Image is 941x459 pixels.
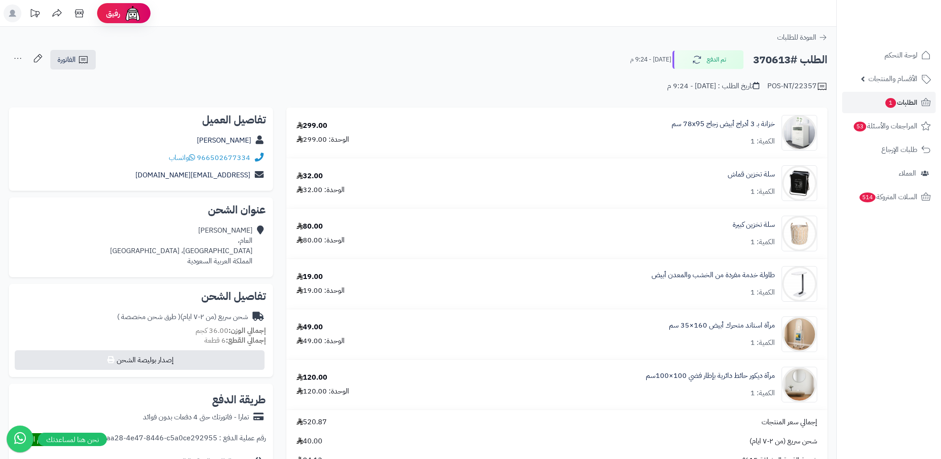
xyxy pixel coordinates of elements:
div: الوحدة: 49.00 [297,336,345,346]
div: 32.00 [297,171,323,181]
a: العملاء [842,163,936,184]
a: المراجعات والأسئلة53 [842,115,936,137]
small: [DATE] - 9:24 م [630,55,671,64]
small: 6 قطعة [204,335,266,346]
span: ( طرق شحن مخصصة ) [117,311,180,322]
img: 1753785297-1-90x90.jpg [782,367,817,402]
h2: الطلب #370613 [753,51,827,69]
span: 40.00 [297,436,322,447]
span: شحن سريع (من ٢-٧ ايام) [750,436,817,447]
button: إصدار بوليصة الشحن [15,350,265,370]
div: الكمية: 1 [750,388,775,398]
img: 1753188266-1-90x90.jpg [782,316,817,352]
span: لوحة التحكم [884,49,917,61]
a: الطلبات1 [842,92,936,113]
span: العودة للطلبات [777,32,816,43]
a: [PERSON_NAME] [197,135,251,146]
a: العودة للطلبات [777,32,827,43]
div: الكمية: 1 [750,136,775,147]
div: الكمية: 1 [750,187,775,197]
span: 520.87 [297,417,327,427]
h2: طريقة الدفع [212,394,266,405]
div: 80.00 [297,221,323,232]
div: الوحدة: 299.00 [297,135,349,145]
strong: إجمالي الوزن: [228,325,266,336]
span: 514 [860,193,876,202]
a: واتساب [169,152,195,163]
a: طلبات الإرجاع [842,139,936,160]
div: الكمية: 1 [750,338,775,348]
div: 49.00 [297,322,323,332]
div: 299.00 [297,121,327,131]
div: شحن سريع (من ٢-٧ ايام) [117,312,248,322]
button: تم الدفع [672,50,744,69]
div: الكمية: 1 [750,287,775,298]
span: 53 [854,122,866,131]
a: سلة تخزين كبيرة [733,220,775,230]
a: السلات المتروكة514 [842,186,936,208]
a: مرآة ديكور حائط دائرية بإطار فضي 100×100سم [646,371,775,381]
span: الطلبات [884,96,917,109]
div: الوحدة: 120.00 [297,386,349,397]
a: الفاتورة [50,50,96,70]
div: POS-NT/22357 [767,81,827,92]
span: رفيق [106,8,120,19]
div: 19.00 [297,272,323,282]
span: طلبات الإرجاع [881,143,917,156]
div: رقم عملية الدفع : dda7b489-aa28-4e47-8446-c5a0ce292955 [70,433,266,446]
span: إجمالي سعر المنتجات [762,417,817,427]
div: الوحدة: 32.00 [297,185,345,195]
h2: عنوان الشحن [16,205,266,215]
a: خزانة بـ 3 أدراج أبيض زجاج ‎78x95 سم‏ [672,119,775,129]
div: تمارا - فاتورتك حتى 4 دفعات بدون فوائد [143,412,249,422]
a: سلة تخزين قماش [728,169,775,180]
span: السلات المتروكة [859,191,917,203]
div: تاريخ الطلب : [DATE] - 9:24 م [667,81,759,91]
a: تحديثات المنصة [24,4,46,25]
img: 1747951061-1707226309809-1702543289256-544545521-1000x1000-1000x1000-90x90.jpg [782,115,817,151]
img: 1735575541-110108010255-90x90.jpg [782,266,817,302]
img: ai-face.png [124,4,142,22]
div: الوحدة: 80.00 [297,235,345,246]
span: المراجعات والأسئلة [853,120,917,132]
span: 1 [885,98,896,108]
img: 1732802396-110116010116-90x90.jpg [782,216,817,251]
a: طاولة خدمة مفردة من الخشب والمعدن أبيض [652,270,775,280]
div: 120.00 [297,373,327,383]
h2: تفاصيل الشحن [16,291,266,302]
span: الأقسام والمنتجات [868,73,917,85]
div: [PERSON_NAME] العام، [GEOGRAPHIC_DATA]، [GEOGRAPHIC_DATA] المملكة العربية السعودية [110,225,253,266]
span: الفاتورة [57,54,76,65]
h2: تفاصيل العميل [16,115,266,125]
a: [EMAIL_ADDRESS][DOMAIN_NAME] [135,170,250,180]
span: العملاء [899,167,916,180]
small: 36.00 كجم [196,325,266,336]
div: الوحدة: 19.00 [297,286,345,296]
a: 966502677334 [197,152,250,163]
img: 1708522719-110116010044-90x90.jpg [782,165,817,201]
a: لوحة التحكم [842,45,936,66]
strong: إجمالي القطع: [226,335,266,346]
div: الكمية: 1 [750,237,775,247]
a: مرآة استاند متحرك أبيض 160×35 سم [669,320,775,331]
